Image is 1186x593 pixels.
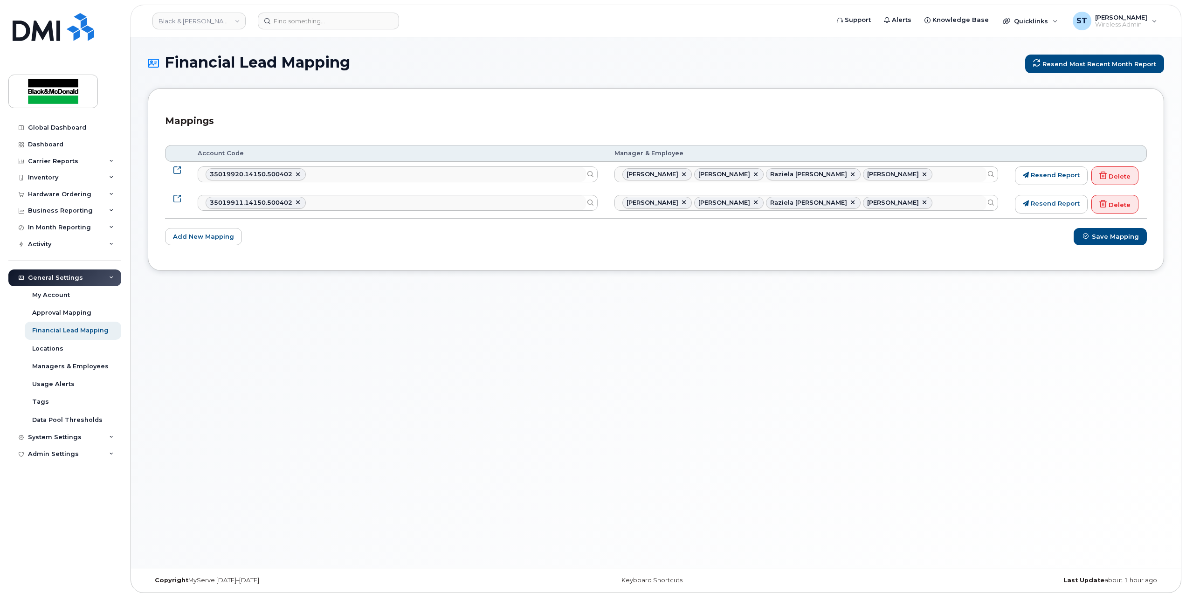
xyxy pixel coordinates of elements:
div: about 1 hour ago [825,577,1164,584]
a: Remove [1091,195,1138,214]
div: MyServe [DATE]–[DATE] [148,577,487,584]
span: Patrizia Bartella [698,199,750,206]
span: Raziela Samad [770,171,847,178]
input: Save Mapping [1074,228,1147,245]
a: Remove [1091,166,1138,185]
strong: Copyright [155,577,188,584]
strong: Last Update [1063,577,1104,584]
a: Resend Report [1015,166,1088,185]
h3: Mappings [165,114,214,128]
span: 35019911.14150.500402 [210,199,292,206]
a: Resend Report [1015,195,1088,214]
span: Raziela Samad [770,199,847,206]
span: 35019920.14150.500402 [210,171,292,178]
span: Anthony Curran [627,199,678,206]
span: Shahab Alaei [867,171,919,178]
span: Shahab Alaei [867,199,919,206]
th: Manager & Employee [606,145,1007,162]
span: Patrizia Bartella [698,171,750,178]
a: Keyboard Shortcuts [621,577,683,584]
th: Account Code [189,145,606,162]
a: Resend most recent month report [1025,55,1164,73]
a: Add New Mapping [165,228,242,245]
span: Anthony Curran [627,171,678,178]
h1: Financial Lead Mapping [148,54,1164,73]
